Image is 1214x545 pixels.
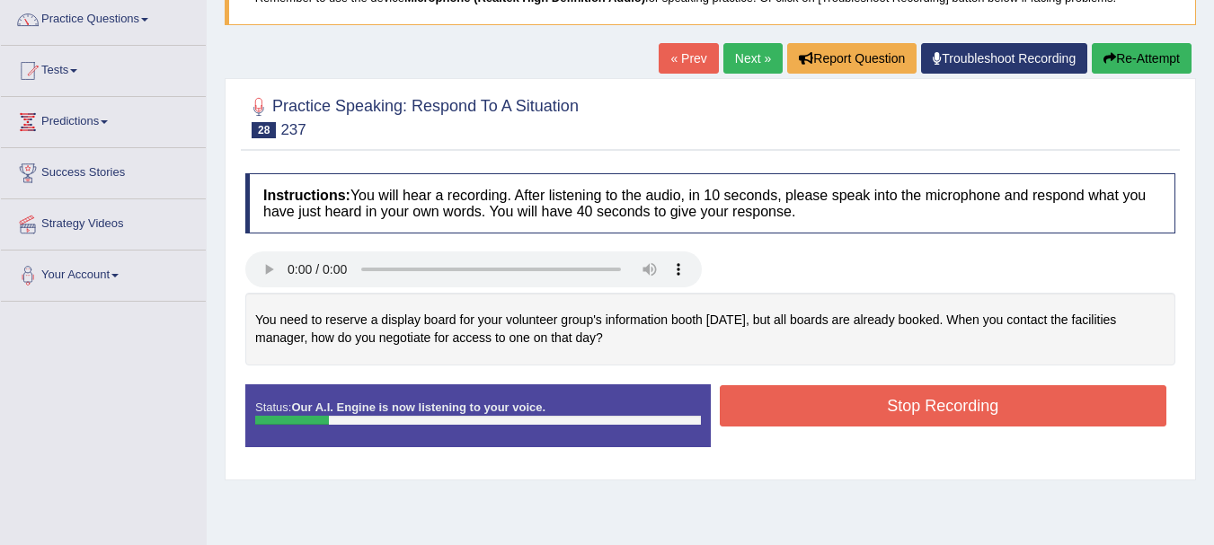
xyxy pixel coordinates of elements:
a: Strategy Videos [1,199,206,244]
button: Stop Recording [720,385,1167,426]
h2: Practice Speaking: Respond To A Situation [245,93,579,138]
strong: Our A.I. Engine is now listening to your voice. [291,400,545,414]
a: Predictions [1,97,206,142]
a: Success Stories [1,148,206,193]
button: Report Question [787,43,917,74]
div: Status: [245,384,711,447]
h4: You will hear a recording. After listening to the audio, in 10 seconds, please speak into the mic... [245,173,1175,233]
a: Next » [723,43,783,74]
button: Re-Attempt [1092,43,1192,74]
div: You need to reserve a display board for your volunteer group's information booth [DATE], but all ... [245,293,1175,365]
b: Instructions: [263,188,350,203]
small: 237 [280,121,306,138]
a: Troubleshoot Recording [921,43,1087,74]
a: Tests [1,46,206,91]
a: Your Account [1,251,206,295]
a: « Prev [659,43,718,74]
span: 28 [252,122,276,138]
